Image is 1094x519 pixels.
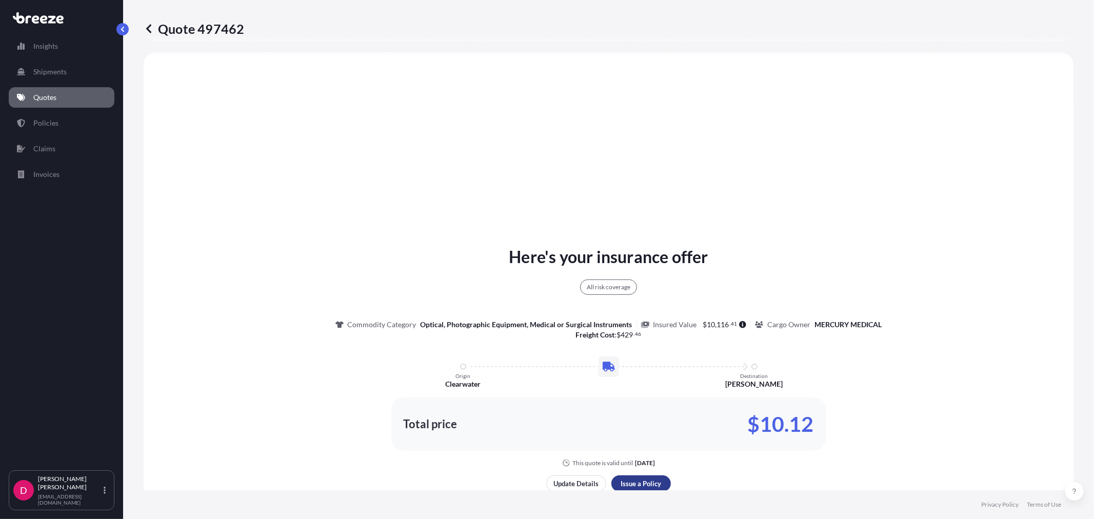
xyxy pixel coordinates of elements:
span: . [730,322,731,326]
p: [DATE] [635,459,655,467]
span: 429 [621,331,633,338]
p: Shipments [33,67,67,77]
p: [PERSON_NAME] [PERSON_NAME] [38,475,102,491]
span: 10 [707,321,715,328]
p: Total price [404,419,458,429]
button: Update Details [546,475,606,492]
p: [EMAIL_ADDRESS][DOMAIN_NAME] [38,493,102,506]
span: . [634,332,635,336]
a: Terms of Use [1027,501,1061,509]
p: Issue a Policy [621,478,662,489]
p: Insured Value [653,320,697,330]
a: Claims [9,138,114,159]
p: Commodity Category [348,320,416,330]
p: Quotes [33,92,56,103]
p: Quote 497462 [144,21,244,37]
a: Invoices [9,164,114,185]
span: $ [617,331,621,338]
p: This quote is valid until [572,459,633,467]
p: Claims [33,144,55,154]
span: 46 [635,332,641,336]
button: Issue a Policy [611,475,671,492]
a: Quotes [9,87,114,108]
p: Origin [455,373,470,379]
a: Policies [9,113,114,133]
p: Invoices [33,169,59,179]
span: 116 [717,321,729,328]
a: Insights [9,36,114,56]
p: $10.12 [748,416,814,432]
p: Cargo Owner [767,320,810,330]
p: [PERSON_NAME] [726,379,783,389]
span: 41 [731,322,737,326]
span: , [715,321,717,328]
p: MERCURY MEDICAL [814,320,882,330]
p: Insights [33,41,58,51]
span: $ [703,321,707,328]
div: All risk coverage [580,280,637,295]
p: Policies [33,118,58,128]
p: Optical, Photographic Equipment, Medical or Surgical Instruments [421,320,632,330]
span: D [20,485,27,495]
a: Shipments [9,62,114,82]
a: Privacy Policy [981,501,1019,509]
p: : [576,330,642,340]
p: Clearwater [445,379,481,389]
p: Update Details [554,478,599,489]
p: Here's your insurance offer [509,245,708,269]
b: Freight Cost [576,330,615,339]
p: Destination [741,373,768,379]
